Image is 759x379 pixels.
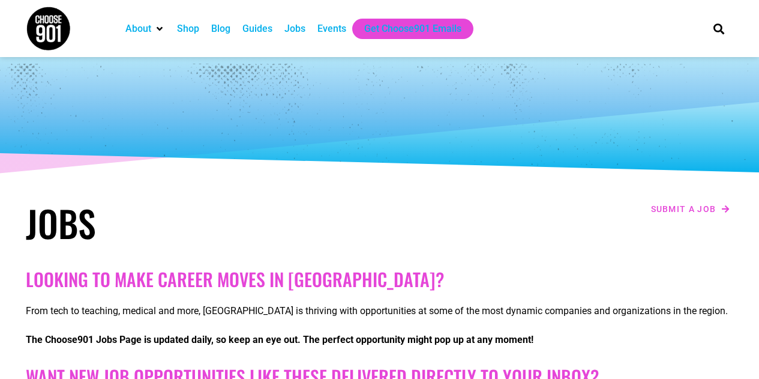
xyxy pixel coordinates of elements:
[709,19,728,38] div: Search
[26,304,734,318] p: From tech to teaching, medical and more, [GEOGRAPHIC_DATA] is thriving with opportunities at some...
[242,22,272,36] a: Guides
[26,268,734,290] h2: Looking to make career moves in [GEOGRAPHIC_DATA]?
[119,19,171,39] div: About
[177,22,199,36] a: Shop
[651,205,716,213] span: Submit a job
[317,22,346,36] a: Events
[647,201,734,217] a: Submit a job
[125,22,151,36] a: About
[26,334,533,345] strong: The Choose901 Jobs Page is updated daily, so keep an eye out. The perfect opportunity might pop u...
[284,22,305,36] a: Jobs
[364,22,461,36] a: Get Choose901 Emails
[26,201,374,244] h1: Jobs
[119,19,693,39] nav: Main nav
[211,22,230,36] a: Blog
